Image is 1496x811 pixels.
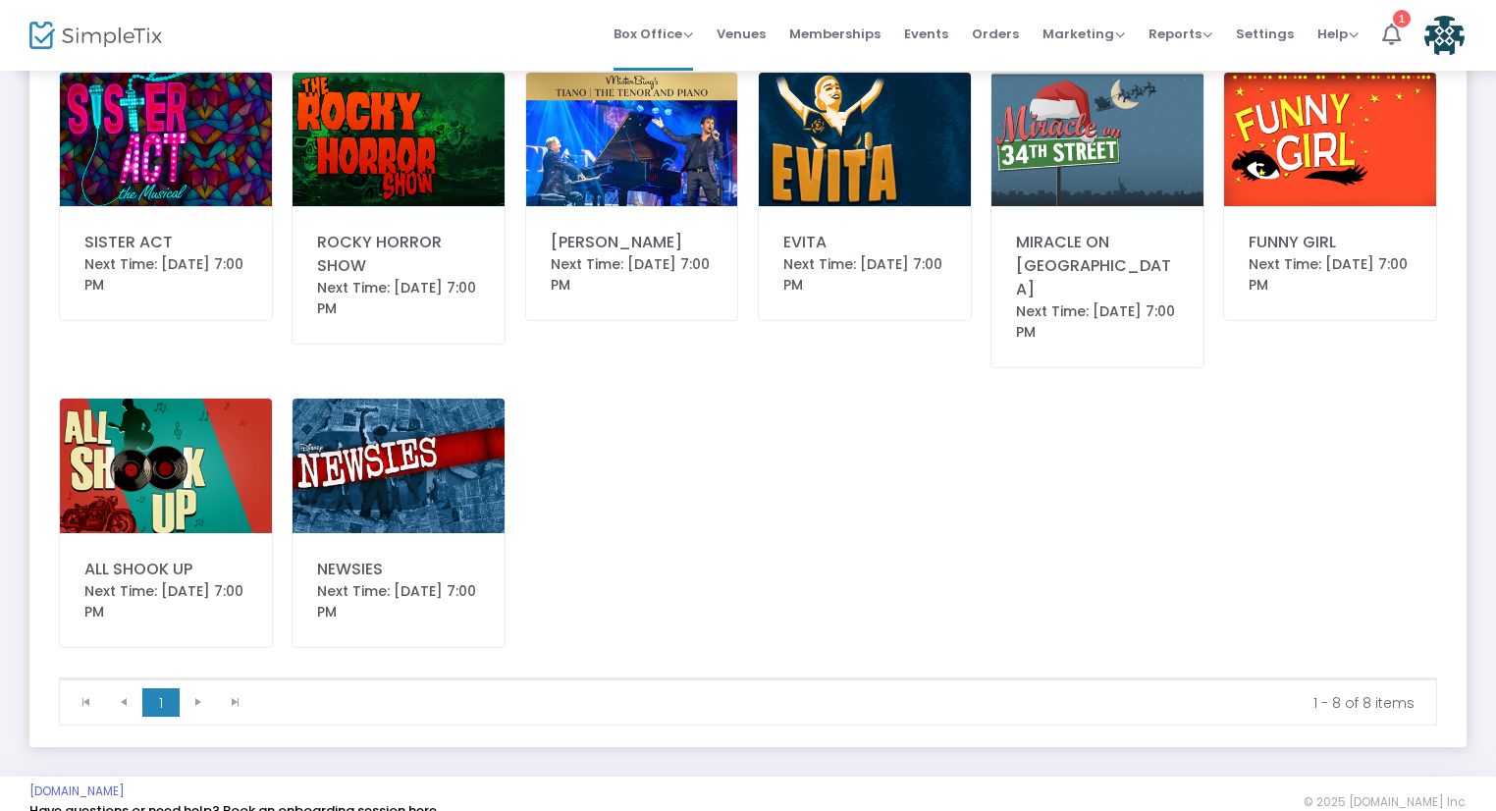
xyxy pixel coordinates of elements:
[1016,231,1179,301] div: MIRACLE ON [GEOGRAPHIC_DATA]
[1224,73,1436,206] img: CarlosFranco-AETFunnyGirlHome.png
[717,9,766,59] span: Venues
[1149,25,1212,43] span: Reports
[84,231,247,254] div: SISTER ACT
[759,73,971,206] img: 638869797523440797CarlosFranco-AETEvitaHome.png
[60,678,1436,679] div: Data table
[317,558,480,581] div: NEWSIES
[1249,254,1412,296] div: Next Time: [DATE] 7:00 PM
[1042,25,1125,43] span: Marketing
[972,9,1019,59] span: Orders
[29,784,125,799] a: [DOMAIN_NAME]
[551,254,714,296] div: Next Time: [DATE] 7:00 PM
[991,73,1203,206] img: CarlosFranco-2025-03-2022.08.14-AETMiracleon34thStreetHome.png
[317,231,480,278] div: ROCKY HORROR SHOW
[60,399,272,532] img: CarlosFranco-AETAllShoockUpHome.png
[84,558,247,581] div: ALL SHOOK UP
[142,688,180,718] span: Page 1
[551,231,714,254] div: [PERSON_NAME]
[783,254,946,296] div: Next Time: [DATE] 7:00 PM
[1393,10,1411,27] div: 1
[84,581,247,622] div: Next Time: [DATE] 7:00 PM
[1016,301,1179,343] div: Next Time: [DATE] 7:00 PM
[783,231,946,254] div: EVITA
[1249,231,1412,254] div: FUNNY GIRL
[317,581,480,622] div: Next Time: [DATE] 7:00 PM
[1236,9,1294,59] span: Settings
[1304,794,1467,810] span: © 2025 [DOMAIN_NAME] Inc.
[317,278,480,319] div: Next Time: [DATE] 7:00 PM
[60,73,272,206] img: CarlosFranco-2025-03-2022.08.26-AETSisterActHome.png
[904,9,948,59] span: Events
[789,9,881,59] span: Memberships
[293,399,505,532] img: CarlosFranco-2025-03-2022.08.18-AETNewsiesHome.png
[84,254,247,296] div: Next Time: [DATE] 7:00 PM
[614,25,693,43] span: Box Office
[1317,25,1359,43] span: Help
[293,73,505,206] img: CarlosFranco-AETRockyHorrorHome.png
[526,73,738,206] img: thumbnailtiano.zip-6.png
[268,693,1415,713] kendo-pager-info: 1 - 8 of 8 items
